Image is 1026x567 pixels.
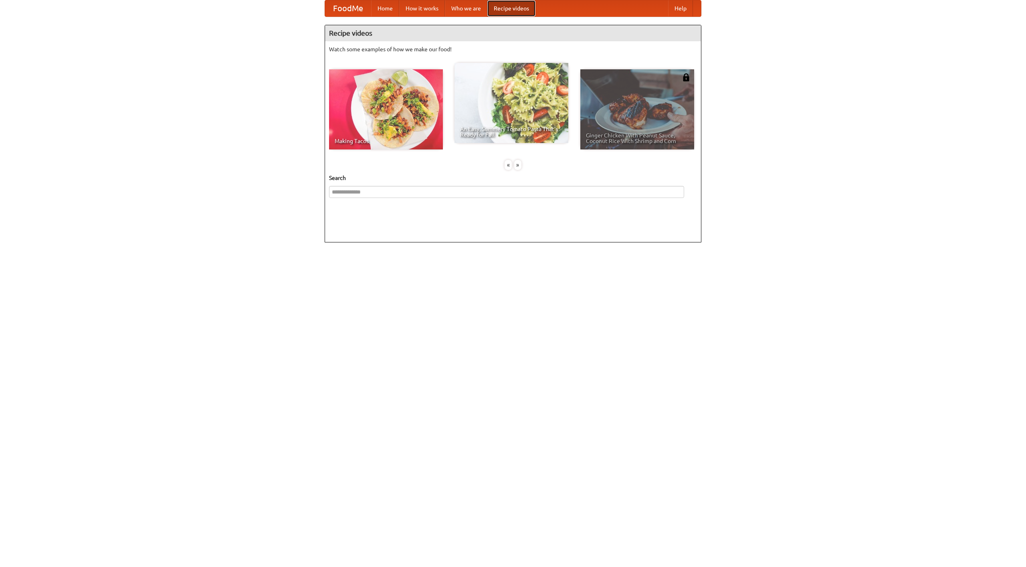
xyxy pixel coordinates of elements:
img: 483408.png [682,73,690,81]
a: Recipe videos [487,0,535,16]
div: « [505,160,512,170]
a: Home [371,0,399,16]
a: Who we are [445,0,487,16]
a: Making Tacos [329,69,443,149]
p: Watch some examples of how we make our food! [329,45,697,53]
h4: Recipe videos [325,25,701,41]
h5: Search [329,174,697,182]
a: How it works [399,0,445,16]
a: An Easy, Summery Tomato Pasta That's Ready for Fall [454,63,568,143]
span: An Easy, Summery Tomato Pasta That's Ready for Fall [460,126,563,137]
span: Making Tacos [335,138,437,144]
a: Help [668,0,693,16]
div: » [514,160,521,170]
a: FoodMe [325,0,371,16]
